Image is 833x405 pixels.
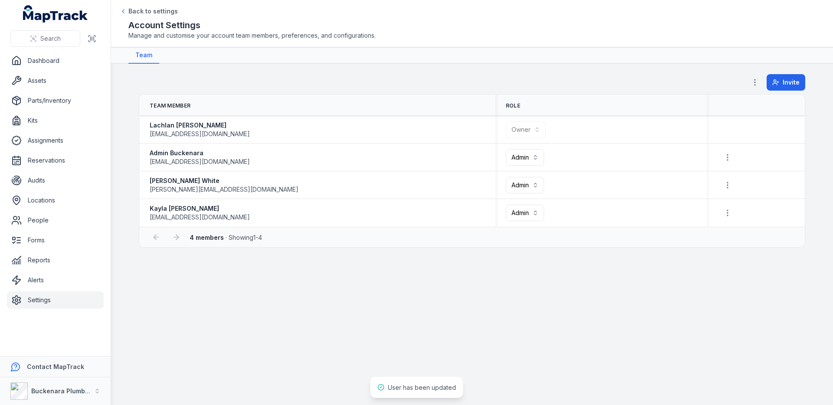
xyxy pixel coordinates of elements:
a: MapTrack [23,5,88,23]
button: Search [10,30,80,47]
span: Team Member [150,102,190,109]
button: Admin [506,149,544,166]
button: Invite [767,74,805,91]
a: People [7,212,104,229]
span: [PERSON_NAME][EMAIL_ADDRESS][DOMAIN_NAME] [150,185,298,194]
strong: Contact MapTrack [27,363,84,370]
a: Locations [7,192,104,209]
span: Manage and customise your account team members, preferences, and configurations. [128,31,816,40]
span: [EMAIL_ADDRESS][DOMAIN_NAME] [150,130,250,138]
span: Back to settings [128,7,178,16]
strong: Buckenara Plumbing Gas & Electrical [31,387,145,395]
span: Search [40,34,61,43]
span: · Showing 1 - 4 [190,234,262,241]
span: [EMAIL_ADDRESS][DOMAIN_NAME] [150,213,250,222]
span: Invite [783,78,800,87]
strong: Lachlan [PERSON_NAME] [150,121,250,130]
a: Reports [7,251,104,269]
strong: [PERSON_NAME] White [150,176,298,185]
a: Dashboard [7,52,104,69]
span: User has been updated [388,384,456,391]
a: Parts/Inventory [7,92,104,109]
strong: Admin Buckenara [150,149,250,157]
a: Assets [7,72,104,89]
span: [EMAIL_ADDRESS][DOMAIN_NAME] [150,157,250,166]
a: Reservations [7,152,104,169]
a: Assignments [7,132,104,149]
a: Alerts [7,271,104,289]
h2: Account Settings [128,19,816,31]
strong: Kayla [PERSON_NAME] [150,204,250,213]
a: Team [128,47,159,64]
a: Forms [7,232,104,249]
button: Admin [506,205,544,221]
a: Kits [7,112,104,129]
strong: 4 members [190,234,224,241]
a: Back to settings [120,7,178,16]
a: Audits [7,172,104,189]
button: Admin [506,177,544,193]
a: Settings [7,291,104,309]
span: Role [506,102,520,109]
